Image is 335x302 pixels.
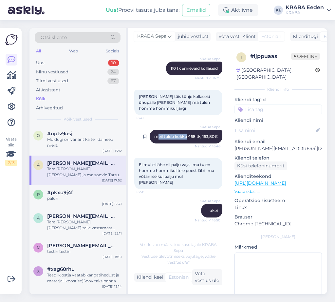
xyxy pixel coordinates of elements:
span: Nähtud ✓ 16:46 [195,144,220,149]
span: KRABA Sepa [196,198,220,203]
div: Vaata siia [5,136,17,166]
div: Tere [PERSON_NAME] [PERSON_NAME] teile vastamast [GEOGRAPHIC_DATA] sepa turu noored müüjannad ma ... [47,219,122,231]
input: Lisa tag [234,104,322,114]
span: 110 tk erinevaid kollaseid [171,66,218,71]
div: juhib vestlust [175,33,209,40]
a: [URL][DOMAIN_NAME] [234,180,286,186]
span: m [37,245,40,250]
div: # ijppuaas [250,52,291,60]
div: Kõik [36,96,46,102]
span: Offline [291,53,320,60]
div: Tere [PERSON_NAME] [PERSON_NAME] ja ma soovin Tartu Sepa Turu kraba poodi öelda aitäh teile ja ma... [47,166,122,178]
span: Otsi kliente [41,34,67,41]
div: Kliendi info [234,86,322,92]
span: allan.matt19@gmail.com [47,160,115,166]
span: i [241,55,242,60]
div: Proovi tasuta juba täna: [106,6,179,14]
div: [DATE] 17:52 [102,178,122,183]
p: Linux [234,204,322,211]
p: Operatsioonisüsteem [234,197,322,204]
div: Klient [240,33,256,40]
div: 10 [108,60,119,66]
b: Uus! [106,7,118,13]
span: 16:41 [136,116,161,121]
button: Emailid [182,4,210,16]
span: #xag60rhu [47,266,75,272]
div: 24 [107,69,119,75]
span: o [37,133,40,138]
div: Võta vestlus üle [216,32,257,41]
div: [DATE] 13:14 [102,284,122,289]
span: allan.matt19@gmail.com [47,213,115,219]
div: testin testin [47,249,122,255]
span: Kõik vestlused [64,116,92,122]
span: Ei mul ei lähe nii palju vaja, ma tulen homme hommikul teie poest läbi , ma võtan ise kui palju m... [139,162,215,185]
span: #optv9osj [47,131,72,137]
div: Teadlik ostja vaatab kangatihedust ja materjali koostist:)Soovitaks panna täpsemat infot kodulehe... [47,272,122,284]
img: Askly Logo [5,33,18,46]
div: [GEOGRAPHIC_DATA], [GEOGRAPHIC_DATA] [236,67,315,81]
p: Kliendi email [234,138,322,145]
span: KRABA Sepa [196,124,220,129]
span: x [37,269,40,274]
div: Kliendi keel [134,274,163,281]
span: meil tuleb kokku 468 tk, 163,80€ [154,134,218,139]
a: KRABA EedenKRABA [286,5,331,15]
div: [PERSON_NAME] [234,234,322,240]
span: [PERSON_NAME] täis tühje kollaseid õhupalle [PERSON_NAME] ma tulen homme hommikul järgi [139,94,211,111]
div: Küsi telefoninumbrit [234,161,287,170]
div: Võta vestlus üle [192,269,222,285]
span: Estonian [169,274,189,281]
div: All [35,47,42,55]
div: 2 / 3 [5,160,17,166]
span: Nähtud ✓ 16:39 [195,76,220,81]
div: Tiimi vestlused [36,78,68,84]
span: p [37,192,40,197]
div: KE [274,6,283,15]
div: Klienditugi [290,33,318,40]
span: okei [210,208,218,213]
div: 67 [107,78,119,84]
div: KRABA Eeden [286,5,324,10]
p: Vaata edasi ... [234,189,322,195]
span: KRABA Sepa [196,56,220,61]
span: mariela.rampe11@gmail.com [47,243,115,249]
p: Brauser [234,214,322,220]
span: Vestlus on määratud kasutajale KRABA Sepa [140,242,217,253]
div: Socials [104,47,121,55]
p: Kliendi telefon [234,155,322,161]
input: Lisa nimi [235,127,314,134]
span: KRABA Sepa [137,33,166,40]
p: Kliendi tag'id [234,96,322,103]
span: 16:50 [136,190,161,195]
span: a [37,216,40,220]
div: palun [47,196,122,201]
span: Vestluse ülevõtmiseks vajutage [141,254,215,265]
div: Aktiivne [218,4,258,16]
p: Kliendi nimi [234,117,322,124]
p: Chrome [TECHNICAL_ID] [234,220,322,227]
span: #pkxu9j4f [47,190,73,196]
div: Uus [36,60,44,66]
div: KRABA [286,10,324,15]
div: Muidugi on variant ka tellida need meilt. [47,137,122,148]
p: Märkmed [234,244,322,251]
span: Nähtud ✓ 16:50 [195,218,220,223]
span: a [37,162,40,167]
div: Arhiveeritud [36,105,63,111]
div: AI Assistent [36,87,60,93]
p: Klienditeekond [234,173,322,180]
div: [DATE] 12:41 [102,201,122,206]
div: [DATE] 18:51 [102,255,122,259]
p: [PERSON_NAME][EMAIL_ADDRESS][DOMAIN_NAME] [234,145,322,152]
span: Estonian [261,33,281,40]
div: [DATE] 13:12 [102,148,122,153]
div: Minu vestlused [36,69,68,75]
div: [DATE] 22:11 [102,231,122,236]
div: Web [68,47,79,55]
